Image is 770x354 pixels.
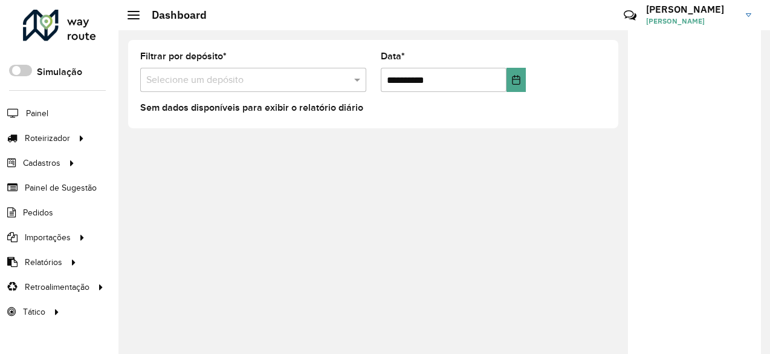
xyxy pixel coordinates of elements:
span: Painel [26,107,48,120]
span: Painel de Sugestão [25,182,97,194]
span: Importações [25,231,71,244]
h2: Dashboard [140,8,207,22]
label: Filtrar por depósito [140,49,227,64]
span: Roteirizador [25,132,70,145]
label: Simulação [37,65,82,79]
span: Cadastros [23,157,60,169]
h3: [PERSON_NAME] [646,4,737,15]
span: Retroalimentação [25,281,89,293]
span: Tático [23,306,45,318]
label: Sem dados disponíveis para exibir o relatório diário [140,100,363,115]
button: Choose Date [506,68,526,92]
span: Relatórios [25,256,62,269]
label: Data [381,49,405,64]
span: [PERSON_NAME] [646,16,737,27]
a: Contato Rápido [617,2,643,28]
span: Pedidos [23,206,53,219]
